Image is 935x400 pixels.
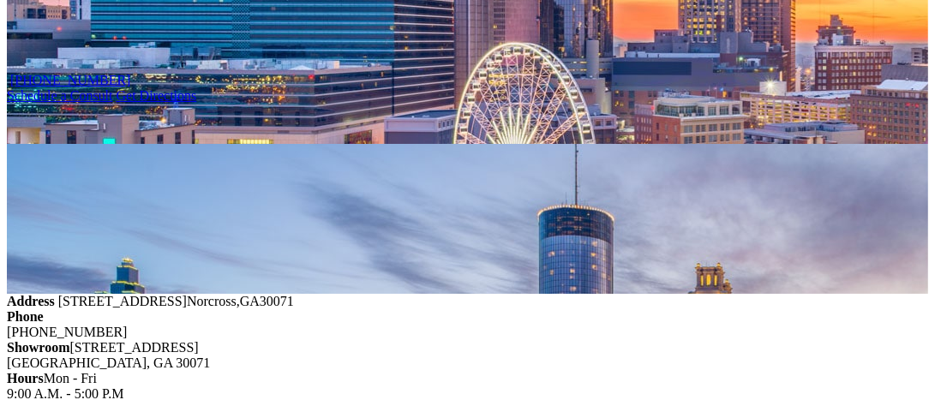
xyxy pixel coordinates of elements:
span: [STREET_ADDRESS] [58,294,187,308]
strong: Hours [7,371,44,385]
strong: Showroom [7,340,70,355]
strong: Phone [7,309,44,324]
a: Schedule a Consult [7,88,113,103]
a: [PHONE_NUMBER] [10,73,130,87]
div: [STREET_ADDRESS] [GEOGRAPHIC_DATA], GA 30071 [7,340,928,371]
strong: Address [7,294,55,308]
div: [PHONE_NUMBER] [7,325,928,340]
span: 30071 [260,294,294,308]
span: GA [240,294,260,308]
a: Click Get Directions to get location on google map [117,88,197,103]
span: Norcross [187,294,237,308]
div: , [7,294,928,309]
